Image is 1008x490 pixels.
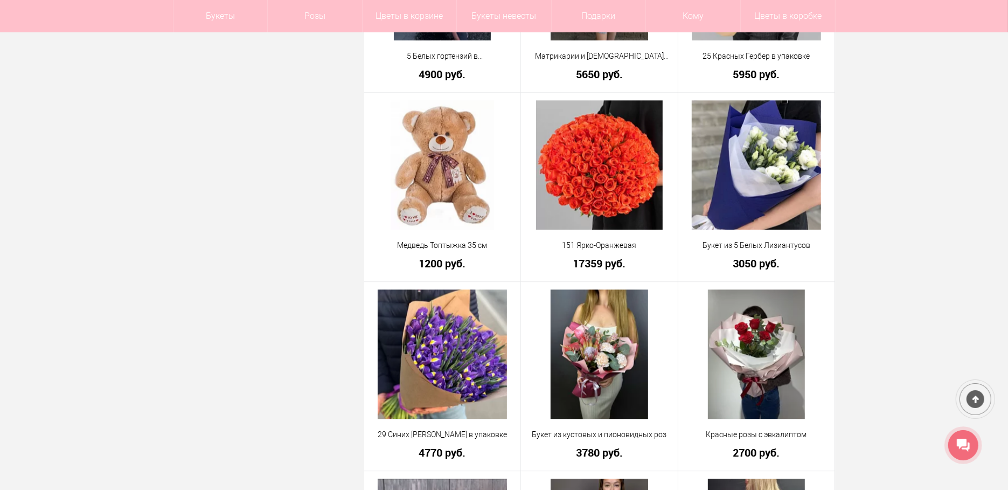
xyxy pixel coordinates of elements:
a: Букет из кустовых и пионовидных роз [528,429,671,440]
img: 29 Синих Ирисов в упаковке [378,289,507,419]
img: 151 Ярко-Оранжевая [536,100,663,230]
img: Медведь Топтыжка 35 см [391,100,494,230]
a: 5650 руб. [528,68,671,80]
a: 3050 руб. [685,258,828,269]
img: Красные розы с эвкалиптом [708,289,805,419]
a: 5950 руб. [685,68,828,80]
img: Букет из кустовых и пионовидных роз [551,289,648,419]
img: Букет из 5 Белых Лизиантусов [692,100,821,230]
a: 25 Красных Гербер в упаковке [685,51,828,62]
a: Красные розы с эвкалиптом [685,429,828,440]
a: 4770 руб. [371,447,514,458]
a: Медведь Топтыжка 35 см [371,240,514,251]
a: 4900 руб. [371,68,514,80]
a: 151 Ярко-Оранжевая [528,240,671,251]
a: Матрикарии и [DEMOGRAPHIC_DATA][PERSON_NAME] [528,51,671,62]
a: 29 Синих [PERSON_NAME] в упаковке [371,429,514,440]
a: 1200 руб. [371,258,514,269]
a: 5 Белых гортензий в [GEOGRAPHIC_DATA] [371,51,514,62]
a: 17359 руб. [528,258,671,269]
a: 3780 руб. [528,447,671,458]
a: 2700 руб. [685,447,828,458]
a: Букет из 5 Белых Лизиантусов [685,240,828,251]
